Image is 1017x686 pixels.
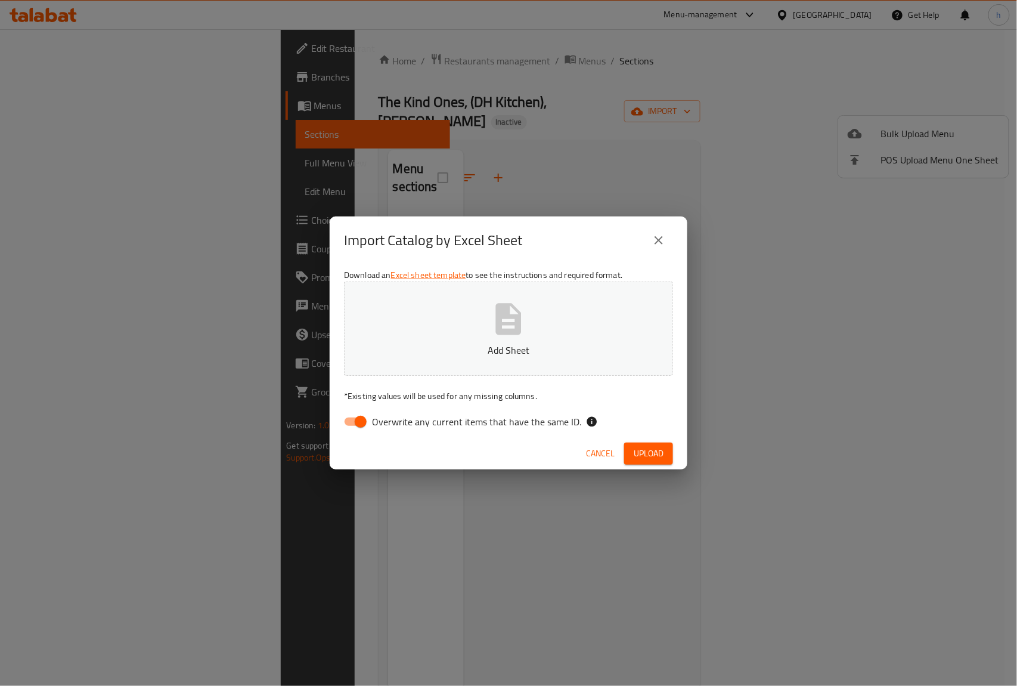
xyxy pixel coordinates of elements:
[362,343,655,357] p: Add Sheet
[391,267,466,283] a: Excel sheet template
[644,226,673,255] button: close
[372,415,581,429] span: Overwrite any current items that have the same ID.
[344,390,673,402] p: Existing values will be used for any missing columns.
[586,446,615,461] span: Cancel
[586,416,598,428] svg: If the overwrite option isn't selected, then the items that match an existing ID will be ignored ...
[581,443,619,465] button: Cancel
[634,446,663,461] span: Upload
[330,264,687,437] div: Download an to see the instructions and required format.
[344,282,673,376] button: Add Sheet
[344,231,522,250] h2: Import Catalog by Excel Sheet
[624,443,673,465] button: Upload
